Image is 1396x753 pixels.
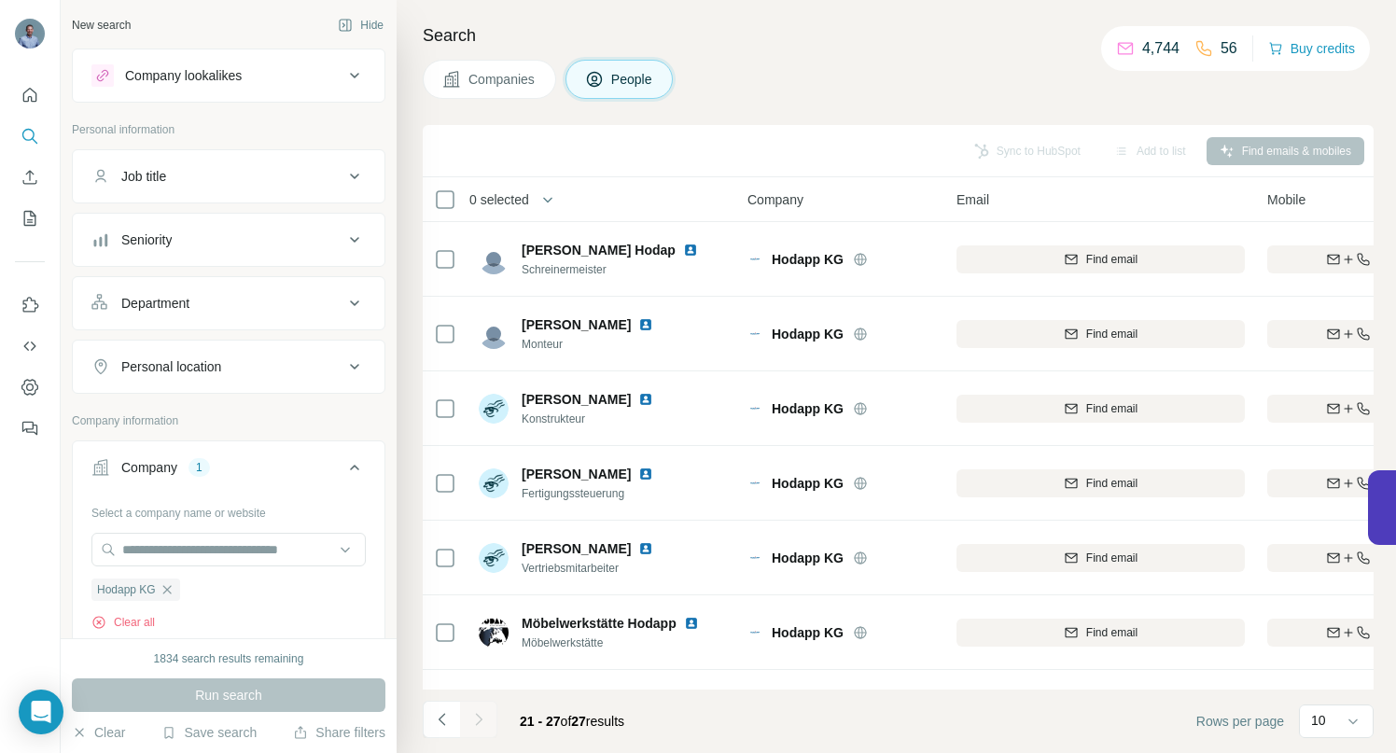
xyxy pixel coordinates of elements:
[772,474,844,493] span: Hodapp KG
[522,261,705,278] span: Schreinermeister
[479,468,509,498] img: Avatar
[1267,190,1305,209] span: Mobile
[522,315,631,334] span: [PERSON_NAME]
[956,619,1245,647] button: Find email
[423,701,460,738] button: Navigate to previous page
[522,689,631,707] span: [PERSON_NAME]
[121,230,172,249] div: Seniority
[772,549,844,567] span: Hodapp KG
[479,244,509,274] img: Avatar
[956,544,1245,572] button: Find email
[91,497,366,522] div: Select a company name or website
[638,317,653,332] img: LinkedIn logo
[121,458,177,477] div: Company
[72,412,385,429] p: Company information
[747,625,762,640] img: Logo of Hodapp KG
[479,319,509,349] img: Avatar
[520,714,561,729] span: 21 - 27
[638,467,653,481] img: LinkedIn logo
[772,250,844,269] span: Hodapp KG
[15,329,45,363] button: Use Surfe API
[747,327,762,342] img: Logo of Hodapp KG
[479,618,509,648] img: Avatar
[91,614,155,631] button: Clear all
[522,241,676,259] span: [PERSON_NAME] Hodap
[571,714,586,729] span: 27
[15,411,45,445] button: Feedback
[522,336,661,353] span: Monteur
[479,394,509,424] img: Avatar
[423,22,1374,49] h4: Search
[1086,251,1138,268] span: Find email
[15,19,45,49] img: Avatar
[73,344,384,389] button: Personal location
[15,119,45,153] button: Search
[956,320,1245,348] button: Find email
[522,616,677,631] span: Möbelwerkstätte Hodapp
[684,616,699,631] img: LinkedIn logo
[73,217,384,262] button: Seniority
[522,390,631,409] span: [PERSON_NAME]
[1086,550,1138,566] span: Find email
[522,539,631,558] span: [PERSON_NAME]
[747,190,803,209] span: Company
[15,78,45,112] button: Quick start
[121,294,189,313] div: Department
[73,281,384,326] button: Department
[19,690,63,734] div: Open Intercom Messenger
[956,395,1245,423] button: Find email
[154,650,304,667] div: 1834 search results remaining
[561,714,572,729] span: of
[747,252,762,267] img: Logo of Hodapp KG
[1221,37,1237,60] p: 56
[15,160,45,194] button: Enrich CSV
[469,190,529,209] span: 0 selected
[1086,400,1138,417] span: Find email
[72,17,131,34] div: New search
[468,70,537,89] span: Companies
[522,411,661,427] span: Konstrukteur
[522,560,661,577] span: Vertriebsmitarbeiter
[956,469,1245,497] button: Find email
[956,245,1245,273] button: Find email
[1086,326,1138,342] span: Find email
[522,485,661,502] span: Fertigungssteuerung
[1311,711,1326,730] p: 10
[1086,475,1138,492] span: Find email
[611,70,654,89] span: People
[161,723,257,742] button: Save search
[747,551,762,565] img: Logo of Hodapp KG
[638,541,653,556] img: LinkedIn logo
[522,634,706,651] span: Möbelwerkstätte
[293,723,385,742] button: Share filters
[121,167,166,186] div: Job title
[772,623,844,642] span: Hodapp KG
[1142,37,1180,60] p: 4,744
[15,370,45,404] button: Dashboard
[683,243,698,258] img: LinkedIn logo
[188,459,210,476] div: 1
[1086,624,1138,641] span: Find email
[97,581,156,598] span: Hodapp KG
[72,121,385,138] p: Personal information
[325,11,397,39] button: Hide
[1196,712,1284,731] span: Rows per page
[15,288,45,322] button: Use Surfe on LinkedIn
[772,399,844,418] span: Hodapp KG
[72,723,125,742] button: Clear
[73,154,384,199] button: Job title
[15,202,45,235] button: My lists
[73,445,384,497] button: Company1
[479,543,509,573] img: Avatar
[121,357,221,376] div: Personal location
[520,714,624,729] span: results
[522,465,631,483] span: [PERSON_NAME]
[747,401,762,416] img: Logo of Hodapp KG
[125,66,242,85] div: Company lookalikes
[638,392,653,407] img: LinkedIn logo
[772,325,844,343] span: Hodapp KG
[73,53,384,98] button: Company lookalikes
[1268,35,1355,62] button: Buy credits
[747,476,762,491] img: Logo of Hodapp KG
[956,190,989,209] span: Email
